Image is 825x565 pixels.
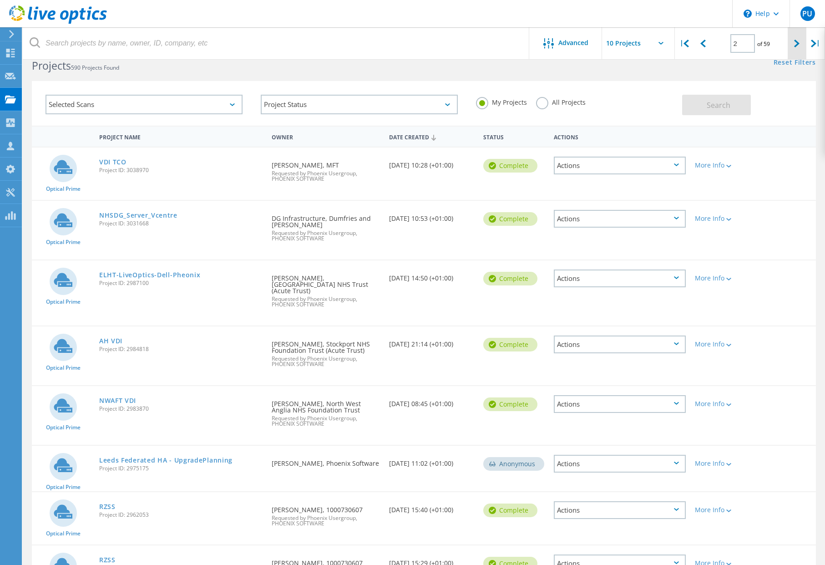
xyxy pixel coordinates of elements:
input: Search projects by name, owner, ID, company, etc [23,27,530,59]
div: Actions [554,455,686,473]
span: Requested by Phoenix Usergroup, PHOENIX SOFTWARE [272,515,380,526]
div: [PERSON_NAME], Stockport NHS Foundation Trust (Acute Trust) [267,326,385,376]
div: [DATE] 11:02 (+01:00) [385,446,479,476]
div: Actions [549,128,690,145]
span: Optical Prime [46,425,81,430]
a: ELHT-LiveOptics-Dell-Pheonix [99,272,201,278]
div: More Info [695,401,749,407]
span: Optical Prime [46,531,81,536]
div: More Info [695,215,749,222]
div: Complete [483,397,537,411]
div: [DATE] 15:40 (+01:00) [385,492,479,522]
a: RZSS [99,504,116,510]
div: [PERSON_NAME], North West Anglia NHS Foundation Trust [267,386,385,436]
span: Project ID: 3031668 [99,221,263,226]
div: | [675,27,693,60]
span: Search [707,100,730,110]
div: More Info [695,341,749,347]
a: Live Optics Dashboard [9,19,107,25]
div: Owner [267,128,385,145]
div: Complete [483,338,537,351]
a: RZSS [99,557,116,563]
div: [DATE] 08:45 (+01:00) [385,386,479,416]
span: Project ID: 3038970 [99,168,263,173]
span: of 59 [757,40,770,48]
span: Advanced [558,40,588,46]
span: Optical Prime [46,299,81,305]
span: Optical Prime [46,365,81,371]
div: DG Infrastructure, Dumfries and [PERSON_NAME] [267,201,385,250]
div: [DATE] 10:28 (+01:00) [385,148,479,178]
div: Actions [554,395,686,413]
div: Selected Scans [46,95,243,114]
div: [PERSON_NAME], 1000730607 [267,492,385,535]
div: Actions [554,270,686,287]
div: Status [479,128,549,145]
span: Optical Prime [46,484,81,490]
div: Project Name [95,128,267,145]
button: Search [682,95,751,115]
span: Requested by Phoenix Usergroup, PHOENIX SOFTWARE [272,356,380,367]
label: All Projects [536,97,586,106]
a: Leeds Federated HA - UpgradePlanning [99,457,233,463]
div: Complete [483,159,537,173]
div: Project Status [261,95,458,114]
div: Actions [554,157,686,174]
svg: \n [744,10,752,18]
a: NWAFT VDI [99,397,136,404]
span: Requested by Phoenix Usergroup, PHOENIX SOFTWARE [272,296,380,307]
div: | [806,27,825,60]
div: [PERSON_NAME], MFT [267,148,385,191]
div: [PERSON_NAME], [GEOGRAPHIC_DATA] NHS Trust (Acute Trust) [267,260,385,316]
span: Project ID: 2975175 [99,466,263,471]
div: Actions [554,501,686,519]
b: Projects [32,58,71,73]
span: Project ID: 2962053 [99,512,263,518]
div: More Info [695,162,749,168]
span: Requested by Phoenix Usergroup, PHOENIX SOFTWARE [272,171,380,182]
span: Project ID: 2983870 [99,406,263,412]
span: Optical Prime [46,186,81,192]
div: [PERSON_NAME], Phoenix Software [267,446,385,476]
div: [DATE] 21:14 (+01:00) [385,326,479,356]
div: Complete [483,272,537,285]
div: Complete [483,504,537,517]
div: More Info [695,507,749,513]
div: [DATE] 10:53 (+01:00) [385,201,479,231]
span: Optical Prime [46,239,81,245]
a: AH VDI [99,338,122,344]
a: Reset Filters [774,59,816,67]
span: Project ID: 2987100 [99,280,263,286]
div: Actions [554,210,686,228]
label: My Projects [476,97,527,106]
div: More Info [695,460,749,467]
div: Anonymous [483,457,544,471]
a: NHSDG_Server_Vcentre [99,212,177,219]
div: Complete [483,212,537,226]
span: PU [802,10,812,17]
span: Requested by Phoenix Usergroup, PHOENIX SOFTWARE [272,230,380,241]
span: Project ID: 2984818 [99,346,263,352]
span: 590 Projects Found [71,64,119,71]
div: [DATE] 14:50 (+01:00) [385,260,479,290]
a: VDI TCO [99,159,127,165]
div: More Info [695,275,749,281]
div: Actions [554,336,686,353]
div: Date Created [385,128,479,145]
span: Requested by Phoenix Usergroup, PHOENIX SOFTWARE [272,416,380,427]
